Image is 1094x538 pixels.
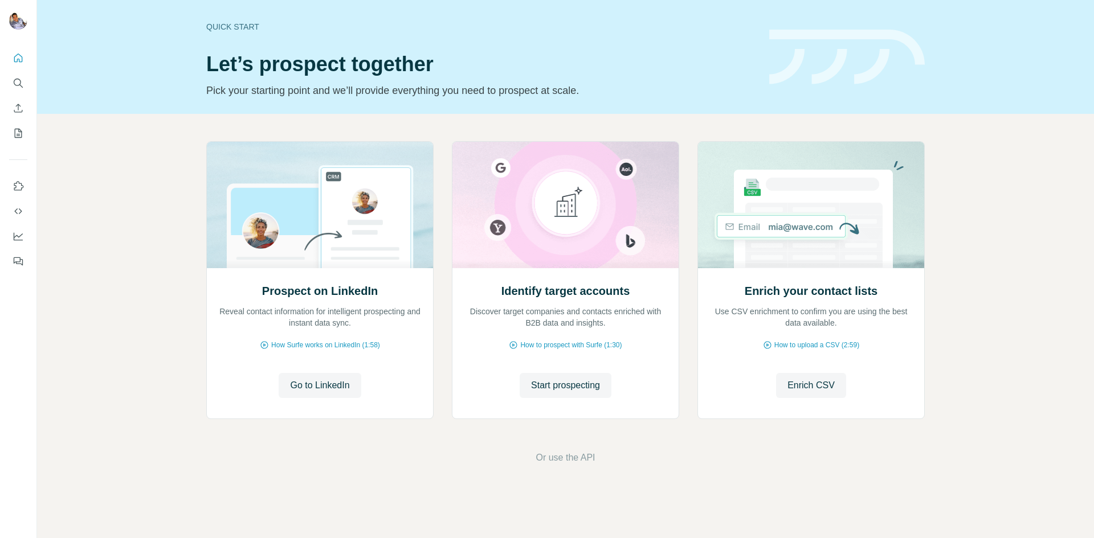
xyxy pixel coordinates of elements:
[697,142,925,268] img: Enrich your contact lists
[774,340,859,350] span: How to upload a CSV (2:59)
[531,379,600,392] span: Start prospecting
[776,373,846,398] button: Enrich CSV
[9,251,27,272] button: Feedback
[206,21,756,32] div: Quick start
[206,83,756,98] p: Pick your starting point and we’ll provide everything you need to prospect at scale.
[9,123,27,143] button: My lists
[206,53,756,76] h1: Let’s prospect together
[452,142,679,268] img: Identify target accounts
[9,73,27,93] button: Search
[769,30,925,85] img: banner
[520,373,611,398] button: Start prospecting
[9,98,27,118] button: Enrich CSV
[520,340,622,350] span: How to prospect with Surfe (1:30)
[279,373,361,398] button: Go to LinkedIn
[9,201,27,221] button: Use Surfe API
[271,340,380,350] span: How Surfe works on LinkedIn (1:58)
[709,306,913,328] p: Use CSV enrichment to confirm you are using the best data available.
[501,283,630,299] h2: Identify target accounts
[9,48,27,68] button: Quick start
[206,142,434,268] img: Prospect on LinkedIn
[464,306,667,328] p: Discover target companies and contacts enriched with B2B data and insights.
[9,11,27,30] img: Avatar
[9,226,27,247] button: Dashboard
[290,379,349,392] span: Go to LinkedIn
[536,451,595,465] button: Or use the API
[745,283,877,299] h2: Enrich your contact lists
[262,283,378,299] h2: Prospect on LinkedIn
[218,306,422,328] p: Reveal contact information for intelligent prospecting and instant data sync.
[9,176,27,196] button: Use Surfe on LinkedIn
[787,379,835,392] span: Enrich CSV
